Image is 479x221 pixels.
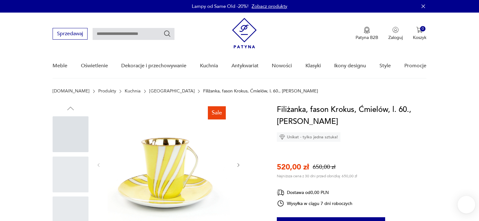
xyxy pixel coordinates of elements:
[53,54,67,78] a: Meble
[232,18,257,48] img: Patyna - sklep z meblami i dekoracjami vintage
[279,134,285,140] img: Ikona diamentu
[356,27,378,41] button: Patyna B2B
[277,189,284,196] img: Ikona dostawy
[98,89,116,94] a: Produkty
[125,89,140,94] a: Kuchnia
[416,27,423,33] img: Ikona koszyka
[53,32,88,36] a: Sprzedawaj
[163,30,171,37] button: Szukaj
[200,54,218,78] a: Kuchnia
[388,35,403,41] p: Zaloguj
[364,27,370,34] img: Ikona medalu
[413,27,426,41] button: 0Koszyk
[277,132,340,142] div: Unikat - tylko jedna sztuka!
[203,89,318,94] p: Filiżanka, fason Krokus, Ćmielów, l. 60., [PERSON_NAME]
[277,200,352,207] div: Wysyłka w ciągu 7 dni roboczych
[53,28,88,40] button: Sprzedawaj
[121,54,186,78] a: Dekoracje i przechowywanie
[277,162,309,172] p: 520,00 zł
[277,189,352,196] div: Dostawa od 0,00 PLN
[404,54,426,78] a: Promocje
[413,35,426,41] p: Koszyk
[379,54,391,78] a: Style
[231,54,259,78] a: Antykwariat
[252,3,287,9] a: Zobacz produkty
[192,3,248,9] p: Lampy od Same Old -20%!
[458,196,475,213] iframe: Smartsupp widget button
[313,163,335,171] p: 650,00 zł
[388,27,403,41] button: Zaloguj
[356,35,378,41] p: Patyna B2B
[277,174,357,179] p: Najniższa cena z 30 dni przed obniżką: 650,00 zł
[81,54,108,78] a: Oświetlenie
[53,89,89,94] a: [DOMAIN_NAME]
[356,27,378,41] a: Ikona medaluPatyna B2B
[149,89,195,94] a: [GEOGRAPHIC_DATA]
[277,104,426,128] h1: Filiżanka, fason Krokus, Ćmielów, l. 60., [PERSON_NAME]
[208,106,226,119] div: Sale
[334,54,366,78] a: Ikony designu
[272,54,292,78] a: Nowości
[420,26,425,31] div: 0
[392,27,399,33] img: Ikonka użytkownika
[305,54,321,78] a: Klasyki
